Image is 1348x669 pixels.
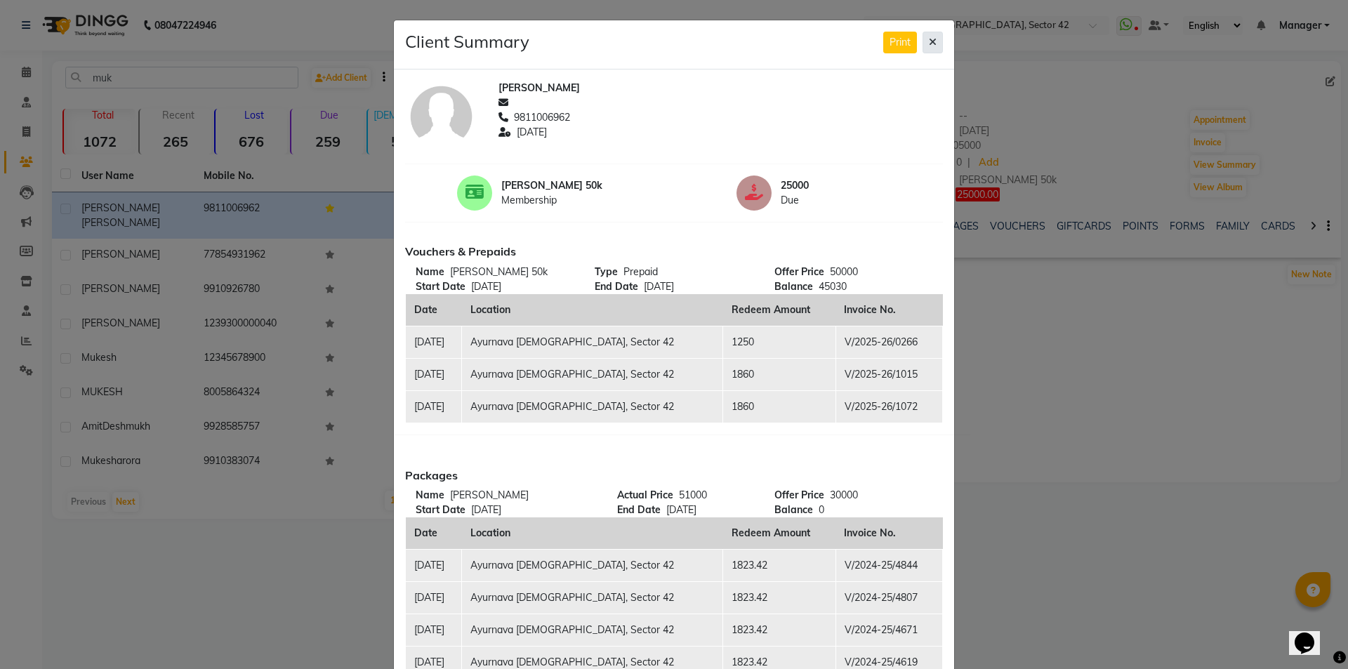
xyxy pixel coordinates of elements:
[1289,613,1334,655] iframe: chat widget
[835,294,942,326] th: Invoice No.
[595,279,638,294] span: End Date
[835,517,942,550] th: Invoice No.
[406,549,462,581] td: [DATE]
[883,32,917,53] button: Print
[819,503,824,516] span: 0
[406,390,462,423] td: [DATE]
[835,326,942,358] td: V/2025-26/0266
[774,279,813,294] span: Balance
[819,280,847,293] span: 45030
[830,265,858,278] span: 50000
[617,488,673,503] span: Actual Price
[666,503,696,516] span: [DATE]
[406,326,462,358] td: [DATE]
[517,125,547,140] span: [DATE]
[835,358,942,390] td: V/2025-26/1015
[462,326,723,358] td: Ayurnava [DEMOGRAPHIC_DATA], Sector 42
[501,193,612,208] span: Membership
[723,390,836,423] td: 1860
[406,294,462,326] th: Date
[623,265,658,278] span: Prepaid
[462,390,723,423] td: Ayurnava [DEMOGRAPHIC_DATA], Sector 42
[835,390,942,423] td: V/2025-26/1072
[781,193,891,208] span: Due
[416,265,444,279] span: Name
[471,503,501,516] span: [DATE]
[406,581,462,614] td: [DATE]
[679,489,707,501] span: 51000
[405,32,529,52] h4: Client Summary
[723,358,836,390] td: 1860
[723,549,836,581] td: 1823.42
[406,358,462,390] td: [DATE]
[462,358,723,390] td: Ayurnava [DEMOGRAPHIC_DATA], Sector 42
[405,469,943,482] h6: Packages
[595,265,618,279] span: Type
[723,614,836,646] td: 1823.42
[405,245,943,258] h6: Vouchers & Prepaids
[416,279,465,294] span: Start Date
[514,110,570,125] span: 9811006962
[471,280,501,293] span: [DATE]
[835,581,942,614] td: V/2024-25/4807
[450,265,548,278] span: [PERSON_NAME] 50k
[830,489,858,501] span: 30000
[774,265,824,279] span: Offer Price
[406,614,462,646] td: [DATE]
[462,294,723,326] th: Location
[723,326,836,358] td: 1250
[774,503,813,517] span: Balance
[462,517,723,550] th: Location
[781,178,891,193] span: 25000
[462,614,723,646] td: Ayurnava [DEMOGRAPHIC_DATA], Sector 42
[835,549,942,581] td: V/2024-25/4844
[498,81,580,95] span: [PERSON_NAME]
[723,517,836,550] th: Redeem Amount
[501,178,612,193] span: [PERSON_NAME] 50k
[416,488,444,503] span: Name
[723,294,836,326] th: Redeem Amount
[723,581,836,614] td: 1823.42
[644,280,674,293] span: [DATE]
[835,614,942,646] td: V/2024-25/4671
[416,503,465,517] span: Start Date
[462,581,723,614] td: Ayurnava [DEMOGRAPHIC_DATA], Sector 42
[774,488,824,503] span: Offer Price
[617,503,661,517] span: End Date
[406,517,462,550] th: Date
[450,489,529,501] span: [PERSON_NAME]
[462,549,723,581] td: Ayurnava [DEMOGRAPHIC_DATA], Sector 42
